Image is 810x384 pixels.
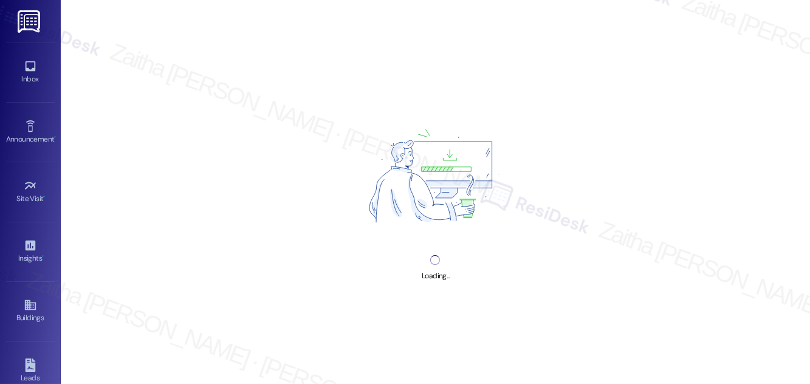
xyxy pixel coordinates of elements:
a: Site Visit • [6,176,55,208]
span: • [54,133,56,142]
span: • [44,193,46,201]
span: • [42,252,44,261]
a: Inbox [6,56,55,89]
a: Insights • [6,235,55,268]
div: Loading... [422,270,449,283]
img: ResiDesk Logo [18,10,43,33]
a: Buildings [6,295,55,327]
